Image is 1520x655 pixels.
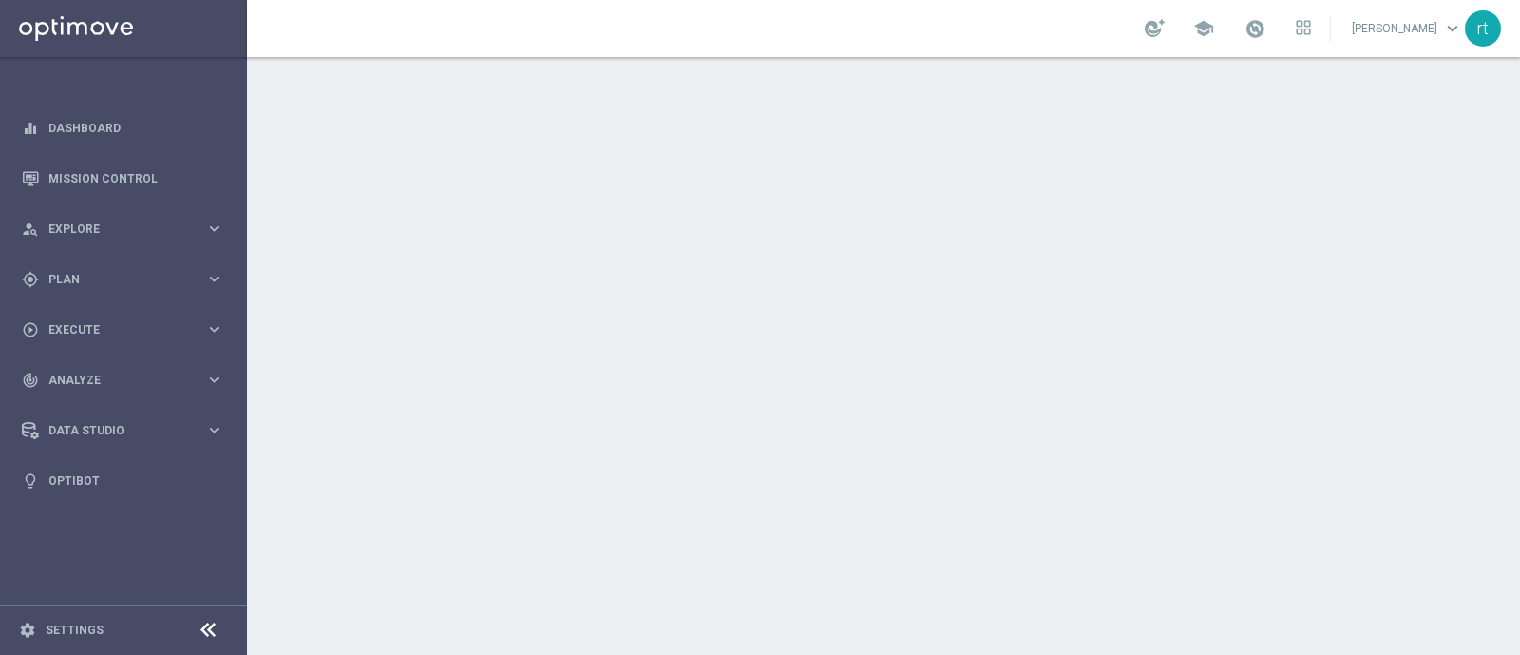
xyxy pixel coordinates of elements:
div: Optibot [22,455,223,506]
i: play_circle_outline [22,321,39,338]
button: Data Studio keyboard_arrow_right [21,423,224,438]
i: keyboard_arrow_right [205,421,223,439]
div: Data Studio [22,422,205,439]
div: Mission Control [22,153,223,203]
button: equalizer Dashboard [21,121,224,136]
a: Settings [46,625,104,636]
i: lightbulb [22,472,39,490]
i: keyboard_arrow_right [205,320,223,338]
i: keyboard_arrow_right [205,270,223,288]
div: Plan [22,271,205,288]
a: [PERSON_NAME]keyboard_arrow_down [1350,14,1465,43]
div: rt [1465,10,1501,47]
i: person_search [22,221,39,238]
a: Dashboard [48,103,223,153]
i: gps_fixed [22,271,39,288]
div: Execute [22,321,205,338]
span: Explore [48,223,205,235]
span: keyboard_arrow_down [1442,18,1463,39]
span: Analyze [48,375,205,386]
div: Explore [22,221,205,238]
i: track_changes [22,372,39,389]
button: track_changes Analyze keyboard_arrow_right [21,373,224,388]
div: Dashboard [22,103,223,153]
span: Plan [48,274,205,285]
button: Mission Control [21,171,224,186]
span: Execute [48,324,205,336]
a: Mission Control [48,153,223,203]
button: person_search Explore keyboard_arrow_right [21,222,224,237]
i: equalizer [22,120,39,137]
i: settings [19,622,36,639]
span: school [1193,18,1214,39]
i: keyboard_arrow_right [205,220,223,238]
i: keyboard_arrow_right [205,371,223,389]
a: Optibot [48,455,223,506]
button: gps_fixed Plan keyboard_arrow_right [21,272,224,287]
div: Analyze [22,372,205,389]
button: lightbulb Optibot [21,473,224,489]
button: play_circle_outline Execute keyboard_arrow_right [21,322,224,337]
span: Data Studio [48,425,205,436]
